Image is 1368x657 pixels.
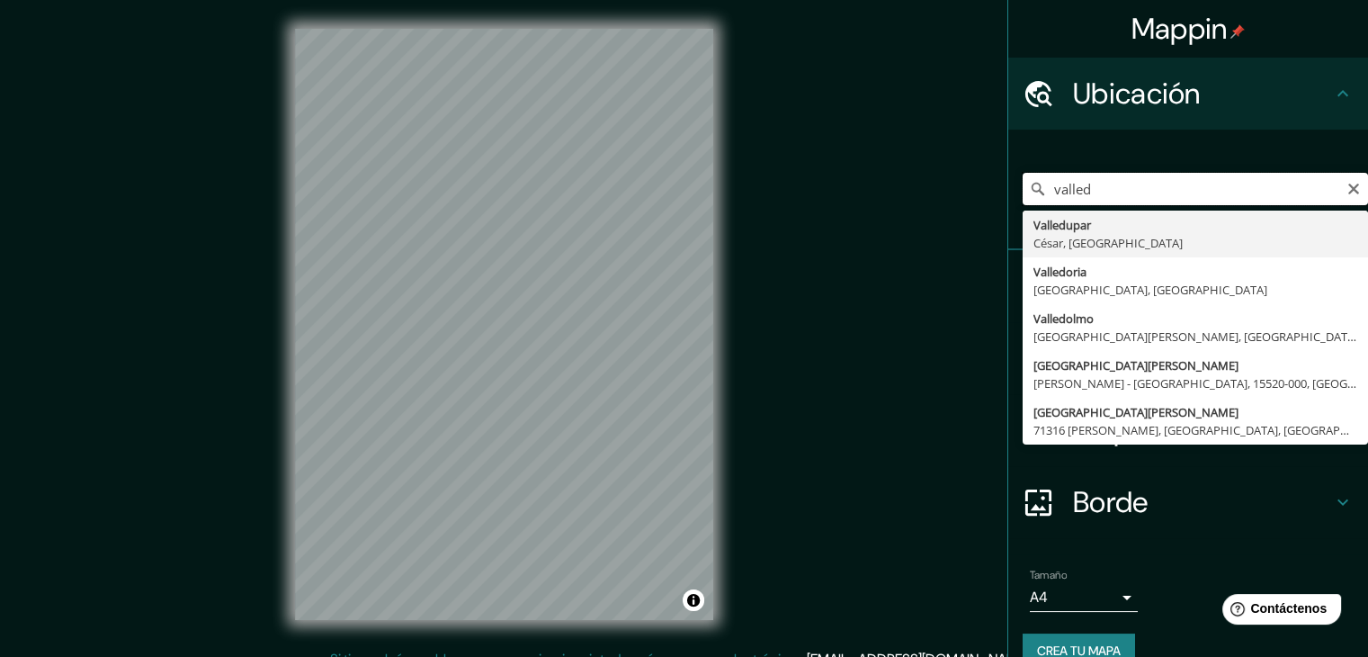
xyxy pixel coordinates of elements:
[683,589,704,611] button: Activar o desactivar atribución
[1023,173,1368,205] input: Elige tu ciudad o zona
[1030,568,1067,582] font: Tamaño
[1073,75,1201,112] font: Ubicación
[1030,588,1048,607] font: A4
[1008,394,1368,466] div: Disposición
[1131,10,1228,48] font: Mappin
[1008,58,1368,130] div: Ubicación
[1008,322,1368,394] div: Estilo
[1230,24,1245,39] img: pin-icon.png
[1008,250,1368,322] div: Patas
[1008,466,1368,538] div: Borde
[1033,264,1086,280] font: Valledoria
[1073,483,1149,521] font: Borde
[1033,282,1267,298] font: [GEOGRAPHIC_DATA], [GEOGRAPHIC_DATA]
[1033,328,1358,345] font: [GEOGRAPHIC_DATA][PERSON_NAME], [GEOGRAPHIC_DATA]
[1033,235,1183,251] font: César, [GEOGRAPHIC_DATA]
[1033,217,1091,233] font: Valledupar
[1208,587,1348,637] iframe: Lanzador de widgets de ayuda
[295,29,713,620] canvas: Mapa
[1346,179,1361,196] button: Claro
[1033,357,1238,373] font: [GEOGRAPHIC_DATA][PERSON_NAME]
[1030,583,1138,612] div: A4
[1033,310,1094,327] font: Valledolmo
[1033,404,1238,420] font: [GEOGRAPHIC_DATA][PERSON_NAME]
